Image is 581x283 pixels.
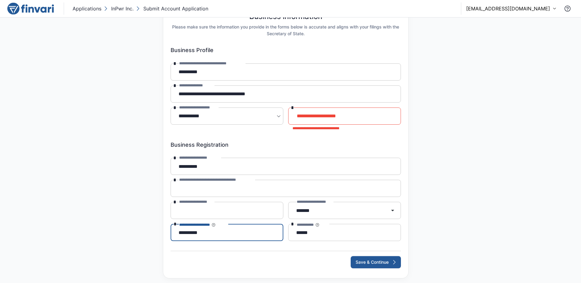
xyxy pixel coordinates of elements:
h6: Business Registration [171,141,401,148]
p: [EMAIL_ADDRESS][DOMAIN_NAME] [466,5,550,12]
h6: Please make sure the information you provide in the forms below is accurate and aligns with your ... [171,24,401,37]
button: Applications [71,4,103,13]
button: Submit Account Application [135,4,209,13]
p: InPwr Inc. [111,5,134,12]
h6: Business Profile [171,47,401,54]
img: logo [7,2,54,15]
button: InPwr Inc. [103,4,135,13]
button: Open [387,204,399,217]
p: Submit Account Application [143,5,208,12]
button: Save & Continue [351,256,401,268]
p: Applications [73,5,101,12]
button: Contact Support [561,2,574,15]
button: [EMAIL_ADDRESS][DOMAIN_NAME] [466,5,556,12]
